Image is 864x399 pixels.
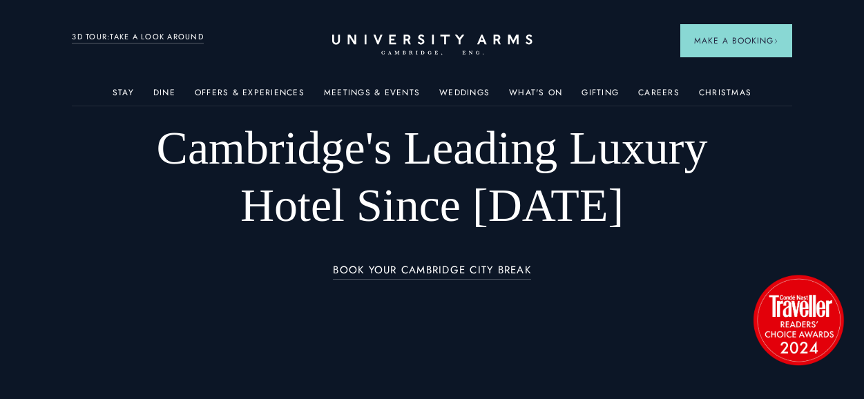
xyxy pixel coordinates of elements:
[774,39,778,43] img: Arrow icon
[144,119,720,234] h1: Cambridge's Leading Luxury Hotel Since [DATE]
[747,268,850,371] img: image-2524eff8f0c5d55edbf694693304c4387916dea5-1501x1501-png
[439,88,490,106] a: Weddings
[72,31,204,43] a: 3D TOUR:TAKE A LOOK AROUND
[694,35,778,47] span: Make a Booking
[509,88,562,106] a: What's On
[680,24,792,57] button: Make a BookingArrow icon
[195,88,305,106] a: Offers & Experiences
[153,88,175,106] a: Dine
[582,88,619,106] a: Gifting
[332,35,532,56] a: Home
[324,88,420,106] a: Meetings & Events
[699,88,751,106] a: Christmas
[333,264,531,280] a: BOOK YOUR CAMBRIDGE CITY BREAK
[638,88,680,106] a: Careers
[113,88,134,106] a: Stay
